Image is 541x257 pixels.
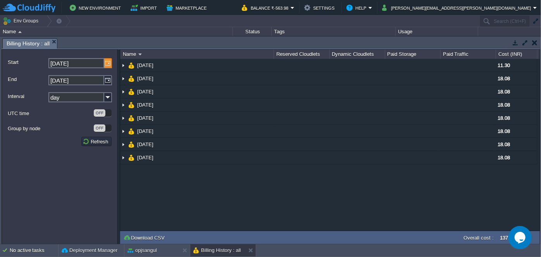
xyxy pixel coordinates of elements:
[120,98,126,111] img: AMDAwAAAACH5BAEAAAAALAAAAAABAAEAAAICRAEAOw==
[498,141,510,147] span: 18.08
[8,75,48,83] label: End
[346,3,369,12] button: Help
[128,98,134,111] img: AMDAwAAAACH5BAEAAAAALAAAAAABAAEAAAICRAEAOw==
[94,109,105,117] div: OFF
[8,58,48,66] label: Start
[272,27,395,36] div: Tags
[233,27,271,36] div: Status
[508,226,533,249] iframe: chat widget
[498,89,510,95] span: 18.08
[127,247,157,254] button: opjsangul
[382,3,533,12] button: [PERSON_NAME][EMAIL_ADDRESS][PERSON_NAME][DOMAIN_NAME]
[3,3,55,13] img: CloudJiffy
[120,151,126,164] img: AMDAwAAAACH5BAEAAAAALAAAAAABAAEAAAICRAEAOw==
[121,50,274,59] div: Name
[274,50,329,59] div: Reserved Cloudlets
[136,102,155,108] a: [DATE]
[8,109,93,117] label: UTC time
[120,125,126,138] img: AMDAwAAAACH5BAEAAAAALAAAAAABAAEAAAICRAEAOw==
[498,62,510,68] span: 11.30
[120,59,126,72] img: AMDAwAAAACH5BAEAAAAALAAAAAABAAEAAAICRAEAOw==
[330,50,385,59] div: Dynamic Cloudlets
[18,31,22,33] img: AMDAwAAAACH5BAEAAAAALAAAAAABAAEAAAICRAEAOw==
[304,3,337,12] button: Settings
[136,115,155,121] a: [DATE]
[131,3,160,12] button: Import
[193,247,241,254] button: Billing History : all
[498,128,510,134] span: 18.08
[496,50,537,59] div: Cost (INR)
[70,3,123,12] button: New Environment
[498,102,510,108] span: 18.08
[128,125,134,138] img: AMDAwAAAACH5BAEAAAAALAAAAAABAAEAAAICRAEAOw==
[83,138,110,145] button: Refresh
[128,151,134,164] img: AMDAwAAAACH5BAEAAAAALAAAAAABAAEAAAICRAEAOw==
[3,16,41,26] button: Env Groups
[128,138,134,151] img: AMDAwAAAACH5BAEAAAAALAAAAAABAAEAAAICRAEAOw==
[128,85,134,98] img: AMDAwAAAACH5BAEAAAAALAAAAAABAAEAAAICRAEAOw==
[386,50,440,59] div: Paid Storage
[242,3,291,12] button: Balance ₹-563.98
[120,85,126,98] img: AMDAwAAAACH5BAEAAAAALAAAAAABAAEAAAICRAEAOw==
[396,27,478,36] div: Usage
[94,124,105,132] div: OFF
[500,235,515,241] label: 137.88
[138,53,142,55] img: AMDAwAAAACH5BAEAAAAALAAAAAABAAEAAAICRAEAOw==
[8,92,48,100] label: Interval
[136,75,155,82] a: [DATE]
[128,72,134,85] img: AMDAwAAAACH5BAEAAAAALAAAAAABAAEAAAICRAEAOw==
[498,76,510,81] span: 18.08
[120,112,126,124] img: AMDAwAAAACH5BAEAAAAALAAAAAABAAEAAAICRAEAOw==
[8,124,93,133] label: Group by node
[128,112,134,124] img: AMDAwAAAACH5BAEAAAAALAAAAAABAAEAAAICRAEAOw==
[120,138,126,151] img: AMDAwAAAACH5BAEAAAAALAAAAAABAAEAAAICRAEAOw==
[1,27,233,36] div: Name
[463,235,494,241] label: Overall cost :
[62,247,117,254] button: Deployment Manager
[136,88,155,95] a: [DATE]
[136,62,155,69] a: [DATE]
[167,3,209,12] button: Marketplace
[498,115,510,121] span: 18.08
[128,59,134,72] img: AMDAwAAAACH5BAEAAAAALAAAAAABAAEAAAICRAEAOw==
[7,39,50,48] span: Billing History : all
[136,154,155,161] a: [DATE]
[136,128,155,135] a: [DATE]
[123,234,167,241] button: Download CSV
[120,72,126,85] img: AMDAwAAAACH5BAEAAAAALAAAAAABAAEAAAICRAEAOw==
[498,155,510,160] span: 18.08
[441,50,496,59] div: Paid Traffic
[136,141,155,148] a: [DATE]
[10,244,58,257] div: No active tasks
